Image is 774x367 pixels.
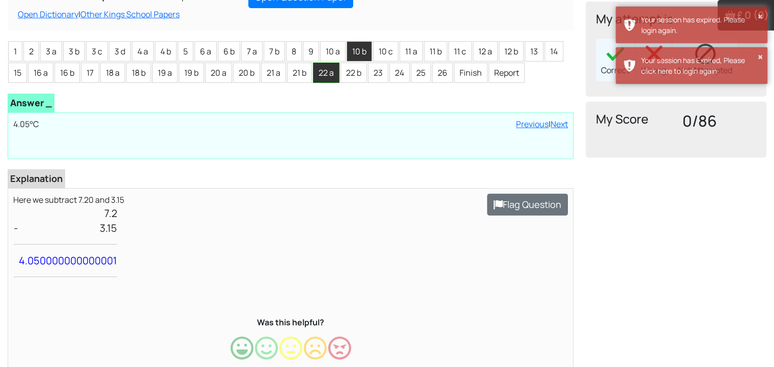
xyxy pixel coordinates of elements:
[368,63,388,83] li: 23
[13,194,568,286] p: Here we subtract 7.20 and 3.15
[80,9,180,20] a: Other Kings School Papers
[320,41,346,62] li: 10 a
[86,41,108,62] li: 3 c
[340,63,367,83] li: 22 b
[178,41,193,62] li: 5
[641,55,760,76] div: Your session has Expired, Please click here to login again
[18,206,118,221] td: 7.2
[28,63,53,83] li: 16 a
[81,63,99,83] li: 17
[373,41,398,62] li: 10 c
[424,41,447,62] li: 11 b
[347,41,372,62] li: 10 b
[304,348,327,359] a: Unhappy
[287,63,312,83] li: 21 b
[10,97,52,109] b: Answer _
[758,52,763,62] button: ×
[313,63,339,83] li: 22 a
[8,41,22,62] li: 1
[205,63,232,83] li: 20 a
[255,348,278,359] a: Happy
[109,41,131,62] li: 3 d
[279,348,302,359] a: Neutral
[18,221,118,235] td: 3.15
[303,41,319,62] li: 9
[544,41,563,62] li: 14
[758,11,763,21] button: ×
[448,41,472,62] li: 11 c
[516,118,549,130] a: Previous
[40,41,62,62] li: 3 a
[261,63,286,83] li: 21 a
[432,63,453,83] li: 26
[54,63,80,83] li: 16 b
[605,44,625,64] img: right40x40.png
[18,253,118,268] td: 4.050000000000001
[516,118,568,130] div: |
[454,63,488,83] li: Finish
[100,63,125,83] li: 18 a
[551,118,568,130] a: Next
[218,41,240,62] li: 6 b
[596,12,756,26] h4: My attempt is
[487,194,568,216] button: Flag Question
[231,348,253,359] a: Very Happy
[264,41,285,62] li: 7 b
[473,41,498,62] li: 12 a
[399,41,423,62] li: 11 a
[499,41,524,62] li: 12 b
[241,41,263,62] li: 7 a
[525,41,543,62] li: 13
[596,39,635,81] div: Correct
[126,63,151,83] li: 18 b
[411,63,431,83] li: 25
[155,41,177,62] li: 4 b
[10,172,63,185] b: Explanation
[641,14,760,36] div: Your session has expired. Please login again.
[132,41,154,62] li: 4 a
[13,118,568,130] p: 4.05°C
[257,317,324,328] b: Was this helpful?
[489,63,525,83] li: Report
[13,221,18,235] td: -
[328,348,351,359] a: Very Unhappy
[18,8,563,20] div: |
[63,41,85,62] li: 3 b
[233,63,260,83] li: 20 b
[596,112,670,127] h4: My Score
[389,63,410,83] li: 24
[682,112,756,130] h3: 0/86
[194,41,217,62] li: 6 a
[8,63,27,83] li: 15
[23,41,39,62] li: 2
[286,41,302,62] li: 8
[18,9,78,20] a: Open Dictionary
[179,63,204,83] li: 19 b
[152,63,178,83] li: 19 a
